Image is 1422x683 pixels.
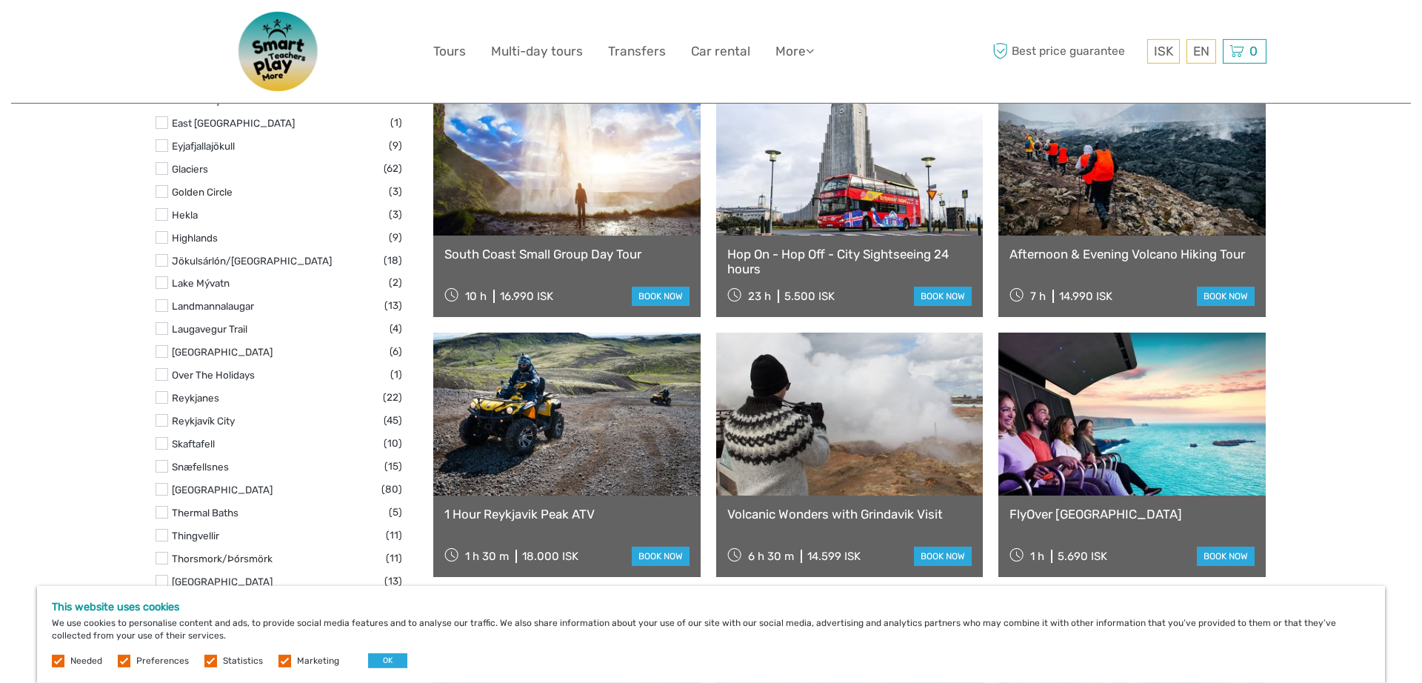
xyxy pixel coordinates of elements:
[172,438,215,450] a: Skaftafell
[70,655,102,667] label: Needed
[384,458,402,475] span: (15)
[384,252,402,269] span: (18)
[172,300,254,312] a: Landmannalaugar
[784,290,835,303] div: 5.500 ISK
[368,653,407,668] button: OK
[389,504,402,521] span: (5)
[384,435,402,452] span: (10)
[172,232,218,244] a: Highlands
[608,41,666,62] a: Transfers
[390,343,402,360] span: (6)
[52,601,1370,613] h5: This website uses cookies
[223,655,263,667] label: Statistics
[172,209,198,221] a: Hekla
[172,346,273,358] a: [GEOGRAPHIC_DATA]
[1030,550,1044,563] span: 1 h
[522,550,578,563] div: 18.000 ISK
[1058,550,1107,563] div: 5.690 ISK
[390,114,402,131] span: (1)
[172,117,295,129] a: East [GEOGRAPHIC_DATA]
[1247,44,1260,59] span: 0
[500,290,553,303] div: 16.990 ISK
[172,186,233,198] a: Golden Circle
[1059,290,1112,303] div: 14.990 ISK
[21,26,167,38] p: We're away right now. Please check back later!
[172,163,208,175] a: Glaciers
[444,507,690,522] a: 1 Hour Reykjavik Peak ATV
[1197,547,1255,566] a: book now
[989,39,1144,64] span: Best price guarantee
[172,392,219,404] a: Reykjanes
[632,547,690,566] a: book now
[136,655,189,667] label: Preferences
[172,461,229,473] a: Snæfellsnes
[748,550,794,563] span: 6 h 30 m
[172,255,332,267] a: Jökulsárlón/[GEOGRAPHIC_DATA]
[1186,39,1216,64] div: EN
[297,655,339,667] label: Marketing
[691,41,750,62] a: Car rental
[381,481,402,498] span: (80)
[172,484,273,496] a: [GEOGRAPHIC_DATA]
[390,320,402,337] span: (4)
[172,507,238,519] a: Thermal Baths
[220,11,338,92] img: 3577-08614e58-788b-417f-8607-12aa916466bf_logo_big.png
[384,573,402,590] span: (13)
[465,550,509,563] span: 1 h 30 m
[389,137,402,154] span: (9)
[727,247,972,277] a: Hop On - Hop Off - City Sightseeing 24 hours
[384,160,402,177] span: (62)
[384,412,402,429] span: (45)
[172,369,255,381] a: Over The Holidays
[1154,44,1173,59] span: ISK
[1030,290,1046,303] span: 7 h
[386,550,402,567] span: (11)
[37,586,1385,683] div: We use cookies to personalise content and ads, to provide social media features and to analyse ou...
[172,277,230,289] a: Lake Mývatn
[914,287,972,306] a: book now
[172,140,235,152] a: Eyjafjallajökull
[775,41,814,62] a: More
[389,206,402,223] span: (3)
[632,287,690,306] a: book now
[389,229,402,246] span: (9)
[389,183,402,200] span: (3)
[386,527,402,544] span: (11)
[444,247,690,261] a: South Coast Small Group Day Tour
[807,550,861,563] div: 14.599 ISK
[748,290,771,303] span: 23 h
[384,297,402,314] span: (13)
[383,389,402,406] span: (22)
[389,274,402,291] span: (2)
[172,323,247,335] a: Laugavegur Trail
[172,553,273,564] a: Thorsmork/Þórsmörk
[172,530,219,542] a: Thingvellir
[1009,247,1255,261] a: Afternoon & Evening Volcano Hiking Tour
[390,366,402,383] span: (1)
[1197,287,1255,306] a: book now
[914,547,972,566] a: book now
[727,507,972,522] a: Volcanic Wonders with Grindavik Visit
[465,290,487,303] span: 10 h
[172,415,235,427] a: Reykjavík City
[170,23,188,41] button: Open LiveChat chat widget
[172,576,273,587] a: [GEOGRAPHIC_DATA]
[1009,507,1255,522] a: FlyOver [GEOGRAPHIC_DATA]
[491,41,583,62] a: Multi-day tours
[433,41,466,62] a: Tours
